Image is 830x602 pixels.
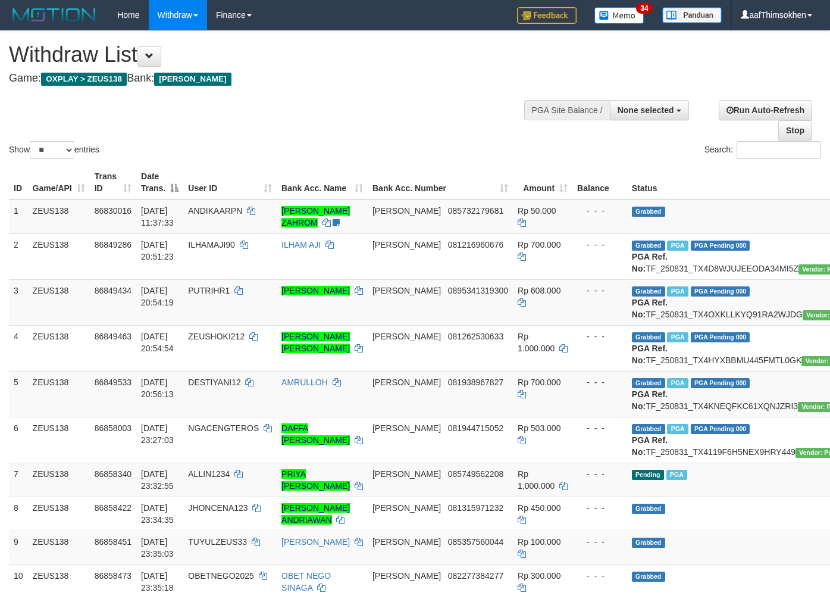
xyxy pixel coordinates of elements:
span: [PERSON_NAME] [154,73,231,86]
a: Run Auto-Refresh [719,100,812,120]
img: Feedback.jpg [517,7,577,24]
span: Rp 608.000 [518,286,560,295]
span: Copy 085732179681 to clipboard [448,206,503,216]
span: 86849533 [95,378,131,387]
span: Marked by aafRornrotha [667,378,688,388]
span: PGA Pending [691,378,750,388]
b: PGA Ref. No: [632,389,668,411]
h4: Game: Bank: [9,73,541,85]
span: Copy 081216960676 to clipboard [448,240,503,249]
span: Copy 081938967827 to clipboard [448,378,503,387]
span: 86849434 [95,286,131,295]
th: Balance [572,166,627,199]
span: [PERSON_NAME] [372,503,441,513]
span: 86849463 [95,332,131,341]
td: ZEUS138 [28,497,90,531]
span: 86830016 [95,206,131,216]
a: [PERSON_NAME] [281,286,350,295]
img: panduan.png [662,7,722,23]
span: [PERSON_NAME] [372,332,441,341]
span: [PERSON_NAME] [372,571,441,581]
td: 6 [9,417,28,463]
span: [DATE] 23:32:55 [141,469,174,491]
span: Copy 085357560044 to clipboard [448,537,503,547]
div: - - - [577,502,622,514]
span: Grabbed [632,378,665,388]
div: PGA Site Balance / [524,100,610,120]
th: Bank Acc. Name: activate to sort column ascending [277,166,368,199]
span: Rp 50.000 [518,206,556,216]
div: - - - [577,570,622,582]
span: [DATE] 20:56:13 [141,378,174,399]
b: PGA Ref. No: [632,298,668,319]
td: 8 [9,497,28,531]
div: - - - [577,376,622,388]
span: TUYULZEUS33 [188,537,247,547]
span: Marked by aafchomsokheang [667,424,688,434]
span: [PERSON_NAME] [372,469,441,479]
input: Search: [737,141,821,159]
span: Marked by aafRornrotha [667,332,688,342]
td: 3 [9,279,28,325]
a: Stop [778,120,812,141]
td: ZEUS138 [28,531,90,564]
span: Marked by aafRornrotha [667,241,688,251]
span: 86849286 [95,240,131,249]
span: Marked by aafRornrotha [667,286,688,297]
span: PGA Pending [691,241,750,251]
td: 9 [9,531,28,564]
span: [DATE] 11:37:33 [141,206,174,227]
span: Rp 100.000 [518,537,560,547]
span: 86858422 [95,503,131,513]
a: [PERSON_NAME] ANDRIAWAN [281,503,350,525]
span: PGA Pending [691,286,750,297]
span: Rp 300.000 [518,571,560,581]
span: [DATE] 23:34:35 [141,503,174,525]
td: ZEUS138 [28,325,90,371]
div: - - - [577,468,622,480]
span: [DATE] 20:54:54 [141,332,174,353]
span: [PERSON_NAME] [372,286,441,295]
span: [PERSON_NAME] [372,423,441,433]
label: Search: [704,141,821,159]
td: 1 [9,199,28,234]
button: None selected [610,100,689,120]
th: Trans ID: activate to sort column ascending [90,166,136,199]
td: ZEUS138 [28,371,90,417]
div: - - - [577,239,622,251]
span: 86858451 [95,537,131,547]
th: User ID: activate to sort column ascending [183,166,277,199]
td: ZEUS138 [28,199,90,234]
span: Grabbed [632,538,665,548]
span: Rp 450.000 [518,503,560,513]
span: Grabbed [632,207,665,217]
span: JHONCENA123 [188,503,248,513]
span: OBETNEGO2025 [188,571,254,581]
td: ZEUS138 [28,417,90,463]
div: - - - [577,285,622,297]
td: ZEUS138 [28,279,90,325]
a: AMRULLOH [281,378,328,387]
th: ID [9,166,28,199]
span: ALLIN1234 [188,469,230,479]
span: NGACENGTEROS [188,423,259,433]
td: 4 [9,325,28,371]
span: ANDIKAARPN [188,206,242,216]
span: [PERSON_NAME] [372,240,441,249]
span: Grabbed [632,332,665,342]
span: Copy 082277384277 to clipboard [448,571,503,581]
span: [PERSON_NAME] [372,537,441,547]
h1: Withdraw List [9,43,541,67]
span: PUTRIHR1 [188,286,230,295]
span: Grabbed [632,572,665,582]
td: ZEUS138 [28,463,90,497]
td: ZEUS138 [28,564,90,598]
span: ILHAMAJI90 [188,240,235,249]
td: 7 [9,463,28,497]
span: Rp 700.000 [518,378,560,387]
b: PGA Ref. No: [632,435,668,457]
label: Show entries [9,141,99,159]
a: PRIYA [PERSON_NAME] [281,469,350,491]
span: [DATE] 20:54:19 [141,286,174,307]
th: Date Trans.: activate to sort column descending [136,166,183,199]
